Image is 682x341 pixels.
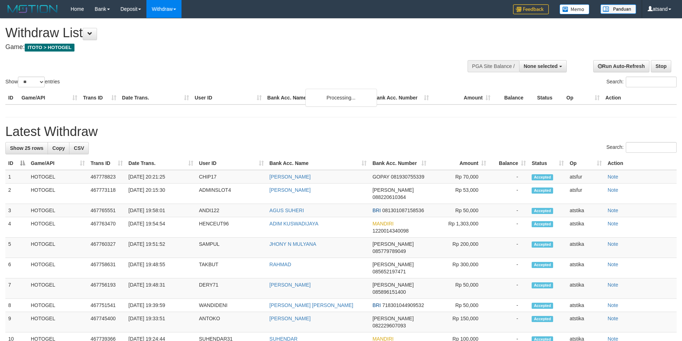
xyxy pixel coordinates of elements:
span: Copy 088220610364 to clipboard [372,194,406,200]
span: Copy 085779789049 to clipboard [372,248,406,254]
span: BRI [372,302,381,308]
td: 9 [5,312,28,332]
h1: Withdraw List [5,26,448,40]
td: 467745400 [88,312,126,332]
td: [DATE] 19:33:51 [126,312,196,332]
a: JHONY N MULYANA [270,241,316,247]
img: panduan.png [600,4,636,14]
td: atstika [567,299,605,312]
span: Accepted [532,208,553,214]
a: Note [608,316,618,321]
label: Show entries [5,77,60,87]
span: [PERSON_NAME] [372,316,413,321]
td: Rp 1,303,000 [429,217,489,238]
td: [DATE] 19:48:55 [126,258,196,278]
td: 467778823 [88,170,126,184]
a: Show 25 rows [5,142,48,154]
span: ITOTO > HOTOGEL [25,44,74,52]
td: HOTOGEL [28,217,88,238]
span: Copy 085652197471 to clipboard [372,269,406,274]
span: [PERSON_NAME] [372,187,413,193]
td: 467751541 [88,299,126,312]
td: HOTOGEL [28,204,88,217]
div: PGA Site Balance / [468,60,519,72]
a: Note [608,282,618,288]
td: 4 [5,217,28,238]
td: Rp 300,000 [429,258,489,278]
td: 467758631 [88,258,126,278]
td: WANDIDENI [196,299,267,312]
span: Copy 081301087158536 to clipboard [382,208,424,213]
a: Copy [48,142,69,154]
a: Note [608,262,618,267]
th: User ID [192,91,265,104]
span: BRI [372,208,381,213]
span: Copy 718301044909532 to clipboard [382,302,424,308]
th: Trans ID: activate to sort column ascending [88,157,126,170]
td: - [489,299,529,312]
td: TAKBUT [196,258,267,278]
td: Rp 53,000 [429,184,489,204]
th: Amount: activate to sort column ascending [429,157,489,170]
th: Op: activate to sort column ascending [567,157,605,170]
a: Run Auto-Refresh [593,60,649,72]
td: atstika [567,204,605,217]
span: Accepted [532,262,553,268]
button: None selected [519,60,567,72]
th: Action [603,91,677,104]
a: Stop [651,60,671,72]
label: Search: [606,142,677,153]
td: 467760327 [88,238,126,258]
td: atstika [567,238,605,258]
td: 467756193 [88,278,126,299]
td: [DATE] 20:21:25 [126,170,196,184]
img: Button%20Memo.svg [560,4,590,14]
td: [DATE] 19:58:01 [126,204,196,217]
th: Game/API: activate to sort column ascending [28,157,88,170]
td: [DATE] 19:39:59 [126,299,196,312]
th: Action [605,157,677,170]
a: Note [608,174,618,180]
td: - [489,204,529,217]
span: [PERSON_NAME] [372,282,413,288]
span: Accepted [532,282,553,288]
th: Amount [432,91,493,104]
a: Note [608,221,618,226]
td: 5 [5,238,28,258]
a: RAHMAD [270,262,291,267]
td: [DATE] 19:51:52 [126,238,196,258]
span: Accepted [532,187,553,194]
td: HOTOGEL [28,299,88,312]
td: - [489,217,529,238]
a: [PERSON_NAME] [270,187,311,193]
a: [PERSON_NAME] [270,174,311,180]
td: 8 [5,299,28,312]
span: [PERSON_NAME] [372,262,413,267]
td: - [489,184,529,204]
th: Game/API [19,91,80,104]
span: Copy [52,145,65,151]
td: - [489,170,529,184]
td: HOTOGEL [28,238,88,258]
td: 2 [5,184,28,204]
span: Accepted [532,174,553,180]
td: HOTOGEL [28,258,88,278]
td: - [489,238,529,258]
a: CSV [69,142,89,154]
td: ADMINSLOT4 [196,184,267,204]
a: [PERSON_NAME] [270,282,311,288]
td: atstika [567,312,605,332]
h1: Latest Withdraw [5,125,677,139]
span: [PERSON_NAME] [372,241,413,247]
th: Bank Acc. Number: activate to sort column ascending [369,157,429,170]
span: None selected [524,63,558,69]
img: MOTION_logo.png [5,4,60,14]
span: Copy 085896151400 to clipboard [372,289,406,295]
input: Search: [626,142,677,153]
td: atsfur [567,184,605,204]
td: [DATE] 20:15:30 [126,184,196,204]
th: Date Trans.: activate to sort column ascending [126,157,196,170]
th: Bank Acc. Number [370,91,432,104]
span: Accepted [532,316,553,322]
span: Copy 1220014340098 to clipboard [372,228,408,234]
